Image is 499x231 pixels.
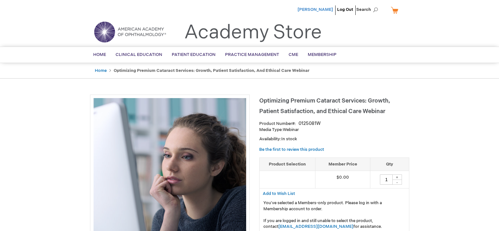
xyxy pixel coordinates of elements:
span: Clinical Education [116,52,162,57]
span: In stock [281,136,297,142]
a: Academy Store [184,21,322,44]
th: Qty [370,158,409,171]
span: Add to Wish List [263,191,295,196]
span: Home [93,52,106,57]
p: Availability: [259,136,409,142]
span: Membership [308,52,336,57]
span: CME [289,52,298,57]
a: [PERSON_NAME] [298,7,333,12]
th: Product Selection [260,158,315,171]
strong: Optimizing Premium Cataract Services: Growth, Patient Satisfaction, and Ethical Care Webinar [114,68,309,73]
span: Search [356,3,381,16]
p: Webinar [259,127,409,133]
input: Qty [380,174,393,185]
td: $0.00 [315,171,370,189]
div: - [392,180,402,185]
div: 0125081W [299,120,321,127]
strong: Product Number [259,121,296,126]
a: Be the first to review this product [259,147,324,152]
a: Log Out [337,7,353,12]
a: [EMAIL_ADDRESS][DOMAIN_NAME] [278,224,353,229]
div: + [392,174,402,180]
span: Patient Education [172,52,215,57]
span: Practice Management [225,52,279,57]
strong: Media Type: [259,127,283,132]
p: You've selected a Members-only product. Please log in with a Membership account to order. If you ... [263,200,405,230]
a: Home [95,68,107,73]
a: Add to Wish List [263,191,295,196]
th: Member Price [315,158,370,171]
span: Optimizing Premium Cataract Services: Growth, Patient Satisfaction, and Ethical Care Webinar [259,97,390,115]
